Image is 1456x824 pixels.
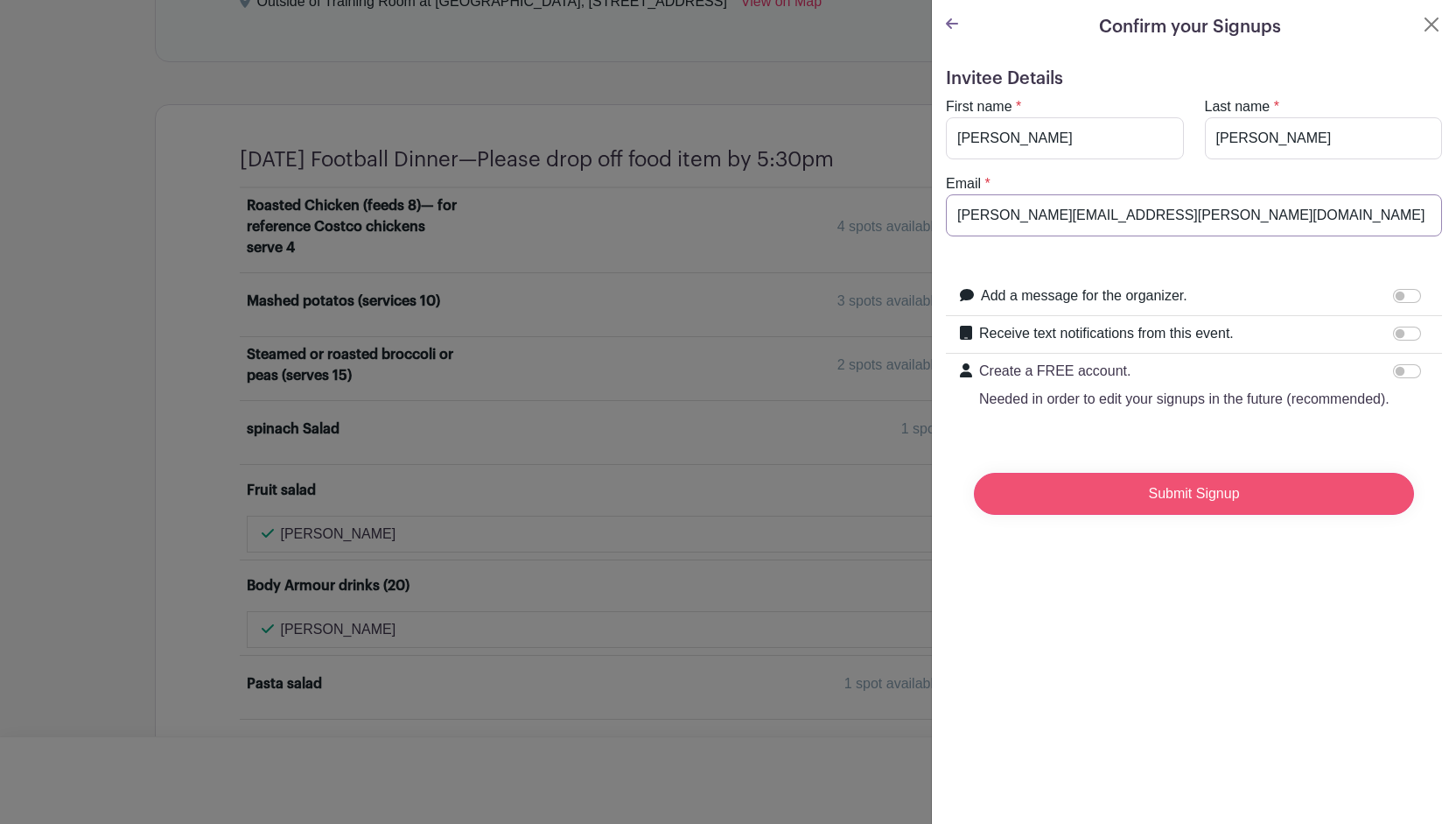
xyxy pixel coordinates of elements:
[979,389,1389,410] p: Needed in order to edit your signups in the future (recommended).
[979,361,1389,382] p: Create a FREE account.
[1205,96,1270,117] label: Last name
[981,285,1187,306] label: Add a message for the organizer.
[946,68,1442,89] h5: Invitee Details
[1421,14,1442,35] button: Close
[979,323,1234,344] label: Receive text notifications from this event.
[974,473,1414,515] input: Submit Signup
[946,173,981,194] label: Email
[946,96,1012,117] label: First name
[1099,14,1281,40] h5: Confirm your Signups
